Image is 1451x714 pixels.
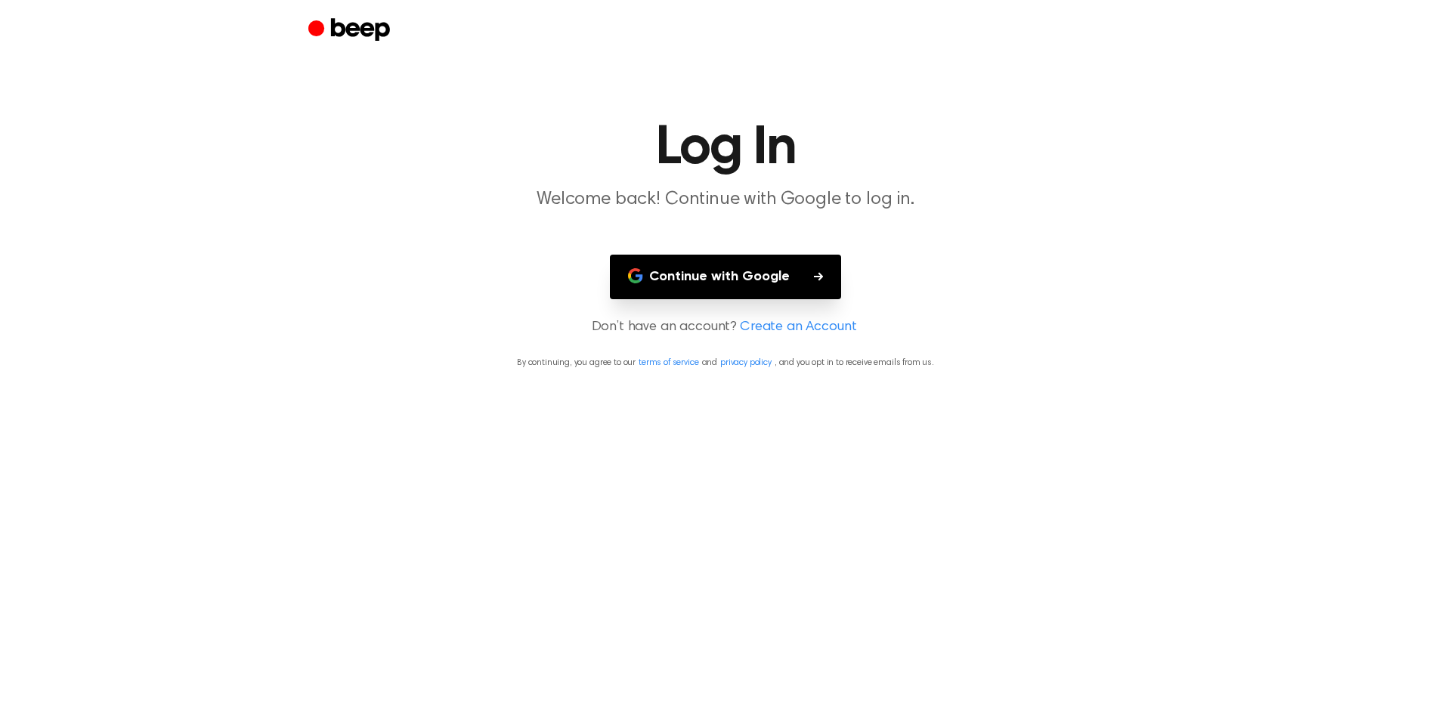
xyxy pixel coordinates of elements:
[339,121,1112,175] h1: Log In
[18,356,1433,369] p: By continuing, you agree to our and , and you opt in to receive emails from us.
[639,358,698,367] a: terms of service
[610,255,841,299] button: Continue with Google
[18,317,1433,338] p: Don’t have an account?
[308,16,394,45] a: Beep
[740,317,856,338] a: Create an Account
[435,187,1016,212] p: Welcome back! Continue with Google to log in.
[720,358,772,367] a: privacy policy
